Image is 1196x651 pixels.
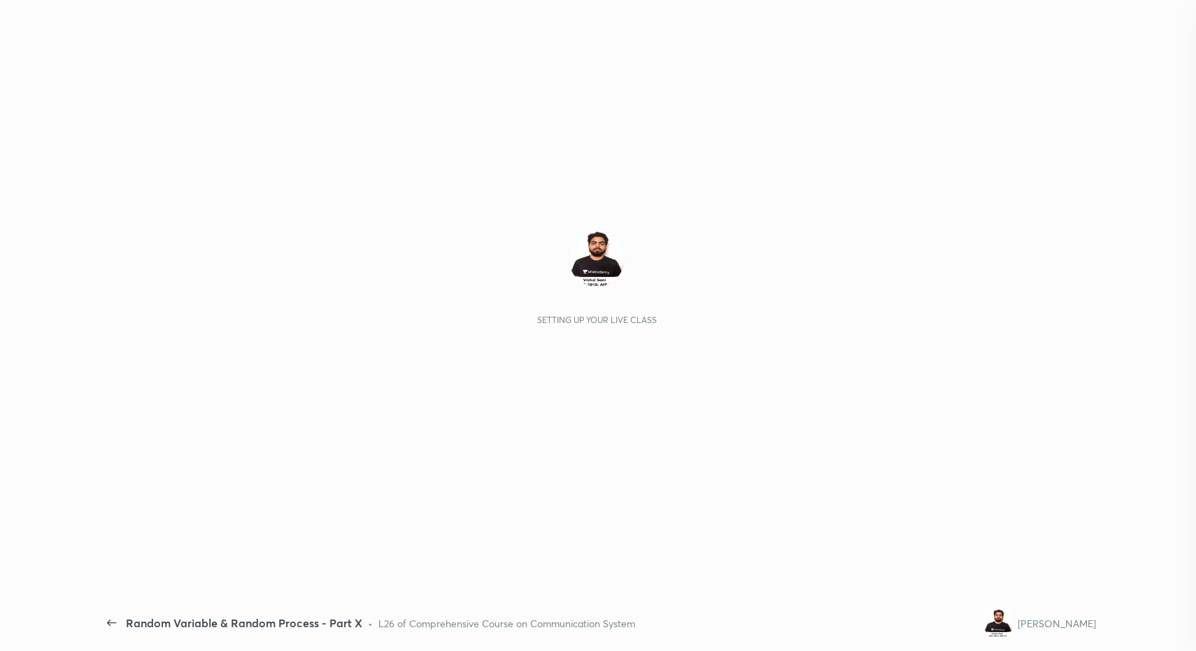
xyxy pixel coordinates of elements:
[569,231,625,287] img: 9f75945ccd294adda724fbb141bf5cb8.jpg
[378,616,635,631] div: L26 of Comprehensive Course on Communication System
[537,315,657,325] div: Setting up your live class
[1018,616,1096,631] div: [PERSON_NAME]
[368,616,373,631] div: •
[126,615,362,631] div: Random Variable & Random Process - Part X
[984,609,1012,637] img: 9f75945ccd294adda724fbb141bf5cb8.jpg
